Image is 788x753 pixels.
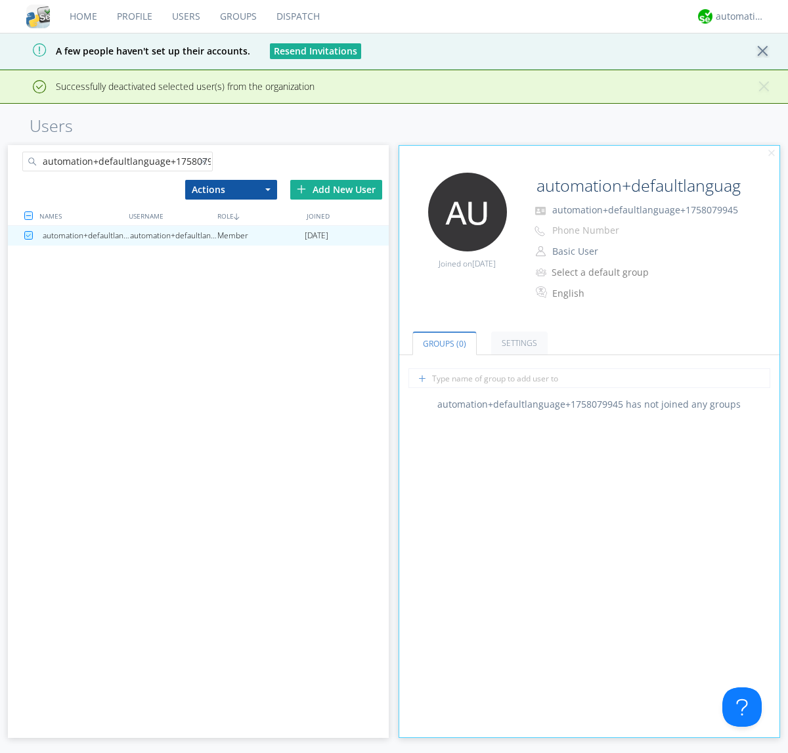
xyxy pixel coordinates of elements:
[10,45,250,57] span: A few people haven't set up their accounts.
[36,206,125,225] div: NAMES
[305,226,328,246] span: [DATE]
[412,332,477,355] a: Groups (0)
[399,398,780,411] div: automation+defaultlanguage+1758079945 has not joined any groups
[535,226,545,236] img: phone-outline.svg
[303,206,392,225] div: JOINED
[270,43,361,59] button: Resend Invitations
[552,204,738,216] span: automation+defaultlanguage+1758079945
[716,10,765,23] div: automation+atlas
[214,206,303,225] div: ROLE
[536,246,546,257] img: person-outline.svg
[26,5,50,28] img: cddb5a64eb264b2086981ab96f4c1ba7
[130,226,217,246] div: automation+defaultlanguage+1758079945
[552,266,661,279] div: Select a default group
[536,284,549,300] img: In groups with Translation enabled, this user's messages will be automatically translated to and ...
[722,687,762,727] iframe: Toggle Customer Support
[552,287,662,300] div: English
[185,180,277,200] button: Actions
[767,149,776,158] img: cancel.svg
[548,242,679,261] button: Basic User
[10,80,315,93] span: Successfully deactivated selected user(s) from the organization
[698,9,712,24] img: d2d01cd9b4174d08988066c6d424eccd
[22,152,213,171] input: Search users
[8,226,389,246] a: automation+defaultlanguage+1758079945automation+defaultlanguage+1758079945Member[DATE]
[290,180,382,200] div: Add New User
[43,226,130,246] div: automation+defaultlanguage+1758079945
[531,173,743,199] input: Name
[297,184,306,194] img: plus.svg
[125,206,214,225] div: USERNAME
[217,226,305,246] div: Member
[472,258,496,269] span: [DATE]
[536,263,548,281] img: icon-alert-users-thin-outline.svg
[408,368,770,388] input: Type name of group to add user to
[428,173,507,251] img: 373638.png
[491,332,548,355] a: Settings
[439,258,496,269] span: Joined on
